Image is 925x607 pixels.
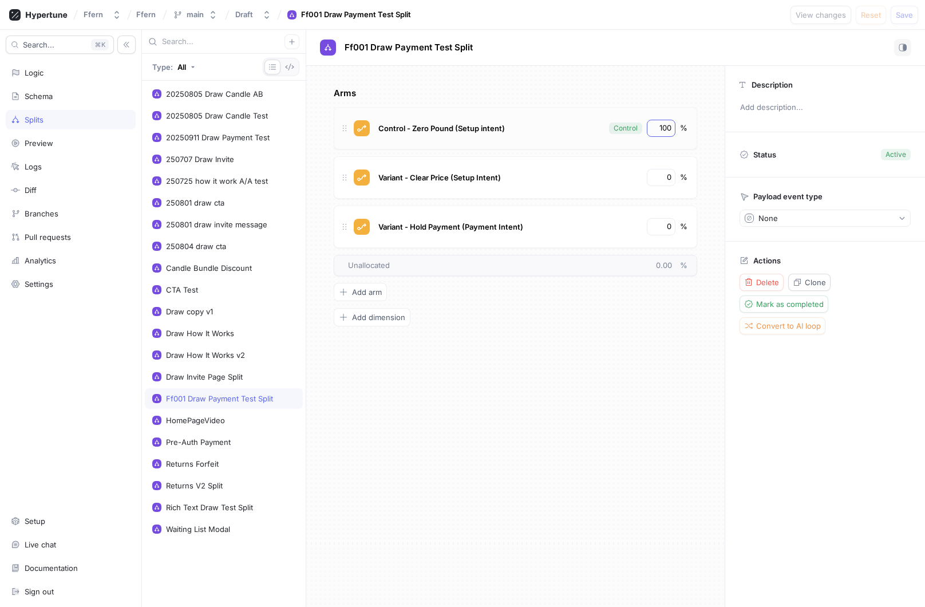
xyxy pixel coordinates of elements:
[378,222,523,231] span: Variant - Hold Payment (Payment Intent)
[334,87,697,100] p: Arms
[25,232,71,242] div: Pull requests
[91,39,109,50] div: K
[177,64,186,71] div: All
[656,261,680,270] span: 0.00
[152,64,173,71] p: Type:
[166,503,253,512] div: Rich Text Draw Test Split
[25,68,44,77] div: Logic
[25,115,44,124] div: Splits
[166,155,234,164] div: 250707 Draw Invite
[680,261,687,270] span: %
[136,10,156,18] span: Ffern
[756,279,779,286] span: Delete
[378,124,505,133] span: Control - Zero Pound (Setup intent)
[886,149,906,160] div: Active
[166,394,273,403] div: Ff001 Draw Payment Test Split
[680,123,687,134] div: %
[25,563,78,573] div: Documentation
[166,263,252,273] div: Candle Bundle Discount
[740,210,911,227] button: None
[166,133,270,142] div: 20250911 Draw Payment Test
[23,41,54,48] span: Search...
[758,214,778,223] div: None
[6,36,114,54] button: Search...K
[896,11,913,18] span: Save
[166,525,230,534] div: Waiting List Modal
[166,372,243,381] div: Draw Invite Page Split
[348,260,390,271] span: Unallocated
[25,92,53,101] div: Schema
[753,256,781,265] p: Actions
[740,295,828,313] button: Mark as completed
[148,58,199,76] button: Type: All
[752,80,793,89] p: Description
[166,350,245,360] div: Draw How It Works v2
[166,89,263,98] div: 20250805 Draw Candle AB
[79,5,126,24] button: Ffern
[790,6,851,24] button: View changes
[740,274,784,291] button: Delete
[25,517,45,526] div: Setup
[856,6,886,24] button: Reset
[25,279,53,289] div: Settings
[166,176,268,186] div: 250725 how it work A/A test
[334,283,387,301] button: Add arm
[25,162,42,171] div: Logs
[166,329,234,338] div: Draw How It Works
[25,139,53,148] div: Preview
[162,36,284,48] input: Search...
[334,308,410,326] button: Add dimension
[166,459,219,468] div: Returns Forfeit
[25,256,56,265] div: Analytics
[25,540,56,549] div: Live chat
[796,11,846,18] span: View changes
[25,209,58,218] div: Branches
[166,481,223,490] div: Returns V2 Split
[25,186,37,195] div: Diff
[166,416,225,425] div: HomePageVideo
[753,192,823,201] p: Payload event type
[166,437,231,447] div: Pre-Auth Payment
[84,10,103,19] div: Ffern
[378,173,501,182] span: Variant - Clear Price (Setup Intent)
[740,317,825,334] button: Convert to AI loop
[345,43,473,52] span: Ff001 Draw Payment Test Split
[756,322,821,329] span: Convert to AI loop
[231,5,276,24] button: Draft
[25,587,54,596] div: Sign out
[756,301,824,308] span: Mark as completed
[168,5,222,24] button: main
[166,111,268,120] div: 20250805 Draw Candle Test
[680,221,687,232] div: %
[301,9,411,21] div: Ff001 Draw Payment Test Split
[166,242,226,251] div: 250804 draw cta
[891,6,918,24] button: Save
[187,10,204,19] div: main
[861,11,881,18] span: Reset
[235,10,253,19] div: Draft
[166,220,267,229] div: 250801 draw invite message
[352,314,405,321] span: Add dimension
[166,285,198,294] div: CTA Test
[352,289,382,295] span: Add arm
[753,147,776,163] p: Status
[735,98,915,117] p: Add description...
[6,558,136,578] a: Documentation
[680,172,687,183] div: %
[805,279,826,286] span: Clone
[166,198,224,207] div: 250801 draw cta
[788,274,831,291] button: Clone
[614,123,638,133] div: Control
[166,307,213,316] div: Draw copy v1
